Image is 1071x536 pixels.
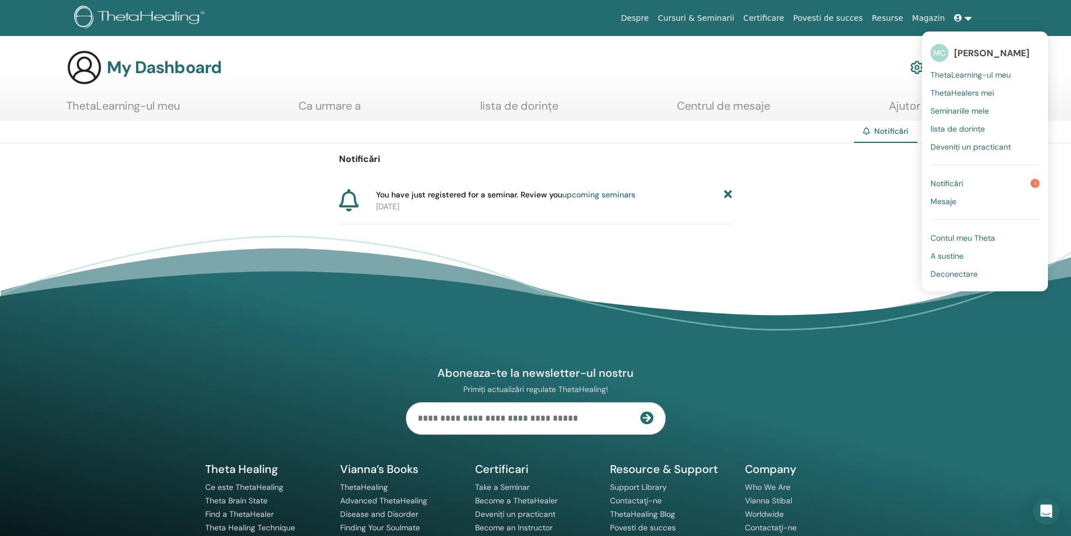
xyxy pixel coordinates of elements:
[930,66,1040,84] a: ThetaLearning-ul meu
[930,40,1040,66] a: MC[PERSON_NAME]
[867,8,908,29] a: Resurse
[475,523,553,533] a: Become an Instructor
[340,496,427,506] a: Advanced ThetaHealing
[930,102,1040,120] a: Seminariile mele
[475,482,530,492] a: Take a Seminar
[66,49,102,85] img: generic-user-icon.jpg
[340,523,420,533] a: Finding Your Soulmate
[340,509,418,519] a: Disease and Disorder
[930,251,964,261] span: A sustine
[930,233,995,243] span: Contul meu Theta
[930,106,989,116] span: Seminariile mele
[930,247,1040,265] a: A sustine
[1031,179,1040,188] span: 1
[610,509,675,519] a: ThetaHealing Blog
[907,8,949,29] a: Magazin
[930,192,1040,210] a: Mesaje
[562,190,635,200] a: upcoming seminars
[930,174,1040,192] a: Notificări1
[205,523,295,533] a: Theta Healing Technique
[653,8,739,29] a: Cursuri & Seminarii
[930,178,963,188] span: Notificări
[610,462,731,476] h5: Resource & Support
[930,269,978,279] span: Deconectare
[616,8,653,29] a: Despre
[107,57,222,78] h3: My Dashboard
[610,482,667,492] a: Support Library
[74,6,209,31] img: logo.png
[930,44,948,62] span: MC
[954,47,1029,59] span: [PERSON_NAME]
[475,496,558,506] a: Become a ThetaHealer
[376,201,733,213] p: [DATE]
[745,482,790,492] a: Who We Are
[406,384,666,394] p: Primiți actualizări regulate ThetaHealing!
[910,58,924,77] img: cog.svg
[930,142,1011,152] span: Deveniți un practicant
[66,99,180,121] a: ThetaLearning-ul meu
[930,124,985,134] span: lista de dorințe
[789,8,867,29] a: Povesti de succes
[930,265,1040,283] a: Deconectare
[339,152,733,166] p: Notificări
[205,462,327,476] h5: Theta Healing
[205,496,268,506] a: Theta Brain State
[930,70,1011,80] span: ThetaLearning-ul meu
[739,8,789,29] a: Certificare
[910,55,971,80] a: Contul meu
[475,509,555,519] a: Deveniți un practicant
[205,509,274,519] a: Find a ThetaHealer
[610,523,676,533] a: Povesti de succes
[930,196,956,206] span: Mesaje
[745,462,866,476] h5: Company
[406,366,666,380] h4: Aboneaza-te la newsletter-ul nostru
[340,462,462,476] h5: Vianna’s Books
[745,509,784,519] a: Worldwide
[610,496,662,506] a: Contactaţi-ne
[874,126,909,136] span: Notificări
[1033,498,1060,525] div: Open Intercom Messenger
[930,88,994,98] span: ThetaHealers mei
[930,138,1040,156] a: Deveniți un practicant
[376,189,635,201] span: You have just registered for a seminar. Review you
[299,99,361,121] a: Ca urmare a
[745,523,797,533] a: Contactaţi-ne
[480,99,558,121] a: lista de dorințe
[930,120,1040,138] a: lista de dorințe
[930,229,1040,247] a: Contul meu Theta
[930,84,1040,102] a: ThetaHealers mei
[340,482,388,492] a: ThetaHealing
[889,99,972,121] a: Ajutor și resurse
[475,462,596,476] h5: Certificari
[745,496,792,506] a: Vianna Stibal
[677,99,770,121] a: Centrul de mesaje
[205,482,283,492] a: Ce este ThetaHealing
